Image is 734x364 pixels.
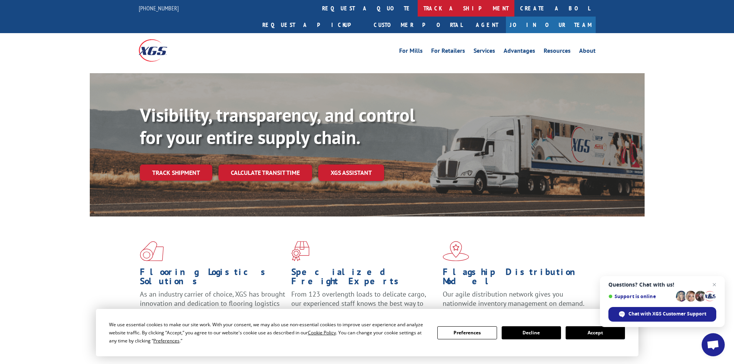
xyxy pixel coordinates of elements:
[544,48,571,56] a: Resources
[608,307,716,322] span: Chat with XGS Customer Support
[140,267,286,290] h1: Flooring Logistics Solutions
[318,164,384,181] a: XGS ASSISTANT
[468,17,506,33] a: Agent
[608,282,716,288] span: Questions? Chat with us!
[218,164,312,181] a: Calculate transit time
[502,326,561,339] button: Decline
[140,241,164,261] img: xgs-icon-total-supply-chain-intelligence-red
[566,326,625,339] button: Accept
[431,48,465,56] a: For Retailers
[504,48,535,56] a: Advantages
[153,337,180,344] span: Preferences
[109,320,428,345] div: We use essential cookies to make our site work. With your consent, we may also use non-essential ...
[702,333,725,356] a: Open chat
[368,17,468,33] a: Customer Portal
[140,103,415,149] b: Visibility, transparency, and control for your entire supply chain.
[506,17,596,33] a: Join Our Team
[291,241,309,261] img: xgs-icon-focused-on-flooring-red
[474,48,495,56] a: Services
[140,290,285,317] span: As an industry carrier of choice, XGS has brought innovation and dedication to flooring logistics...
[291,290,437,324] p: From 123 overlength loads to delicate cargo, our experienced staff knows the best way to move you...
[291,267,437,290] h1: Specialized Freight Experts
[257,17,368,33] a: Request a pickup
[96,309,638,356] div: Cookie Consent Prompt
[308,329,336,336] span: Cookie Policy
[628,310,706,317] span: Chat with XGS Customer Support
[140,164,212,181] a: Track shipment
[443,241,469,261] img: xgs-icon-flagship-distribution-model-red
[399,48,423,56] a: For Mills
[579,48,596,56] a: About
[437,326,497,339] button: Preferences
[443,290,585,308] span: Our agile distribution network gives you nationwide inventory management on demand.
[443,267,588,290] h1: Flagship Distribution Model
[608,294,673,299] span: Support is online
[139,4,179,12] a: [PHONE_NUMBER]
